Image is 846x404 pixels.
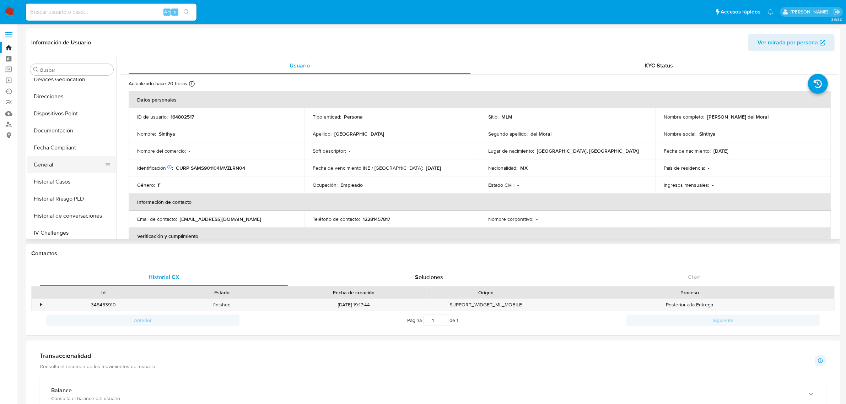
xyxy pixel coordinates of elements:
div: • [40,301,42,308]
p: Ingresos mensuales : [664,182,709,188]
h1: Contactos [31,250,835,257]
p: F [158,182,161,188]
button: IV Challenges [27,224,116,241]
p: Sinthya [159,131,175,137]
p: Estado Civil : [488,182,514,188]
div: Estado [167,289,276,296]
button: Direcciones [27,88,116,105]
p: Nombre completo : [664,114,704,120]
span: Página de [408,315,459,326]
span: Usuario [290,61,310,70]
p: Persona [344,114,363,120]
p: Nombre del comercio : [137,148,186,154]
p: Nacionalidad : [488,165,517,171]
p: Sitio : [488,114,499,120]
button: Devices Geolocation [27,71,116,88]
span: KYC Status [645,61,673,70]
span: Chat [688,273,700,281]
span: Alt [164,9,170,15]
div: Proceso [550,289,829,296]
p: [PERSON_NAME] del Moral [707,114,769,120]
span: s [174,9,176,15]
span: 1 [457,317,459,324]
p: Segundo apellido : [488,131,528,137]
p: del Moral [530,131,551,137]
p: marianathalie.grajeda@mercadolibre.com.mx [791,9,831,15]
p: Nombre : [137,131,156,137]
p: Lugar de nacimiento : [488,148,534,154]
button: Siguiente [626,315,820,326]
button: Buscar [33,67,39,72]
button: Fecha Compliant [27,139,116,156]
p: Email de contacto : [137,216,177,222]
span: Ver mirada por persona [758,34,818,51]
th: Datos personales [129,91,831,108]
p: 12281457817 [363,216,390,222]
a: Salir [833,8,841,16]
p: - [536,216,538,222]
span: Historial CX [149,273,179,281]
th: Verificación y cumplimiento [129,228,831,245]
button: Historial Riesgo PLD [27,190,116,207]
p: - [517,182,519,188]
p: País de residencia : [664,165,705,171]
h1: Información de Usuario [31,39,91,46]
div: Posterior a la Entrega [545,299,834,311]
button: General [27,156,111,173]
a: Notificaciones [767,9,774,15]
div: Id [49,289,157,296]
button: Historial de conversaciones [27,207,116,224]
div: Fecha de creación [286,289,422,296]
p: Tipo entidad : [313,114,341,120]
p: - [708,165,709,171]
p: - [189,148,190,154]
span: Accesos rápidos [721,8,760,16]
p: [GEOGRAPHIC_DATA], [GEOGRAPHIC_DATA] [537,148,639,154]
div: finished [162,299,281,311]
input: Buscar usuario o caso... [26,7,196,17]
p: [GEOGRAPHIC_DATA] [334,131,384,137]
p: [EMAIL_ADDRESS][DOMAIN_NAME] [180,216,261,222]
p: Ocupación : [313,182,338,188]
p: MX [520,165,528,171]
p: [DATE] [713,148,728,154]
p: Empleado [340,182,363,188]
p: ID de usuario : [137,114,168,120]
div: [DATE] 19:17:44 [281,299,427,311]
p: Actualizado hace 20 horas [129,80,187,87]
div: 348453910 [44,299,162,311]
p: Teléfono de contacto : [313,216,360,222]
div: Origen [432,289,540,296]
button: Dispositivos Point [27,105,116,122]
button: Anterior [46,315,239,326]
button: Documentación [27,122,116,139]
p: Apellido : [313,131,332,137]
input: Buscar [40,67,111,73]
button: search-icon [179,7,194,17]
p: Soft descriptor : [313,148,346,154]
p: MLM [501,114,512,120]
p: 164802517 [171,114,194,120]
p: Nombre social : [664,131,696,137]
p: Género : [137,182,155,188]
p: - [349,148,350,154]
p: Nombre corporativo : [488,216,533,222]
p: [DATE] [426,165,441,171]
th: Información de contacto [129,193,831,211]
div: SUPPORT_WIDGET_ML_MOBILE [427,299,545,311]
p: Sinthya [699,131,716,137]
button: Ver mirada por persona [748,34,835,51]
p: Identificación : [137,165,173,171]
span: Soluciones [415,273,443,281]
p: - [712,182,713,188]
p: Fecha de vencimiento INE / [GEOGRAPHIC_DATA] : [313,165,423,171]
p: CURP SAMS901104MVZLRN04 [176,165,245,171]
p: Fecha de nacimiento : [664,148,711,154]
button: Historial Casos [27,173,116,190]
